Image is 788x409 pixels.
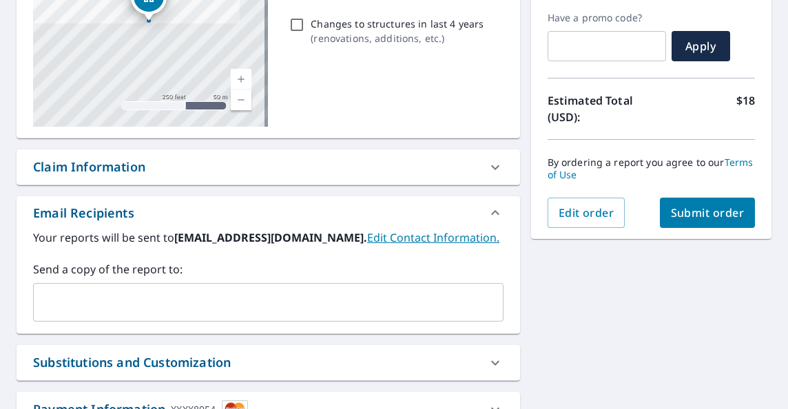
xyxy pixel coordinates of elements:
[548,156,755,181] p: By ordering a report you agree to our
[660,198,756,228] button: Submit order
[231,69,251,90] a: Current Level 17, Zoom In
[736,92,755,125] p: $18
[548,156,754,181] a: Terms of Use
[367,230,499,245] a: EditContactInfo
[311,17,484,31] p: Changes to structures in last 4 years
[683,39,719,54] span: Apply
[231,90,251,110] a: Current Level 17, Zoom Out
[17,149,520,185] div: Claim Information
[548,92,652,125] p: Estimated Total (USD):
[33,261,504,277] label: Send a copy of the report to:
[548,12,666,24] label: Have a promo code?
[174,230,367,245] b: [EMAIL_ADDRESS][DOMAIN_NAME].
[671,205,745,220] span: Submit order
[17,345,520,380] div: Substitutions and Customization
[559,205,614,220] span: Edit order
[33,229,504,246] label: Your reports will be sent to
[33,353,231,372] div: Substitutions and Customization
[33,204,134,222] div: Email Recipients
[672,31,730,61] button: Apply
[548,198,625,228] button: Edit order
[33,158,145,176] div: Claim Information
[311,31,484,45] p: ( renovations, additions, etc. )
[17,196,520,229] div: Email Recipients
